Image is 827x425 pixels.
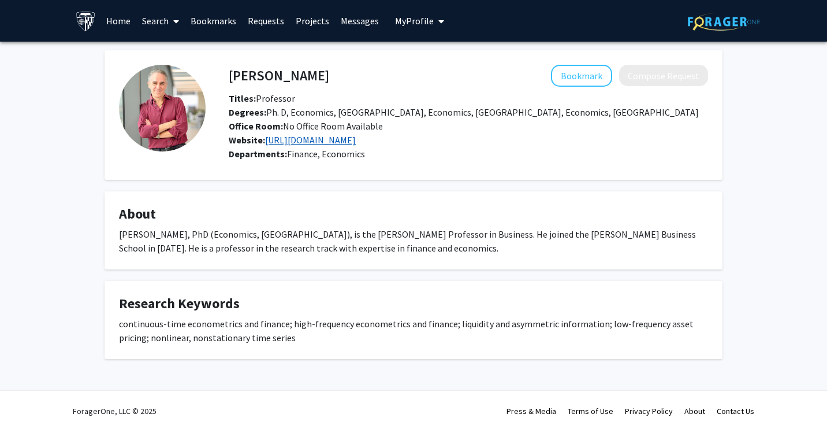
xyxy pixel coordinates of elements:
button: Compose Request to Federico Bandi [619,65,708,86]
font: Search [142,15,169,27]
b: Office Room: [229,120,283,132]
img: ForagerOne Logo [688,13,760,31]
a: Terms of Use [568,406,613,416]
iframe: Chat [9,373,49,416]
b: Degrees: [229,106,266,118]
a: Bookmarks [185,1,242,41]
a: Projects [290,1,335,41]
img: Profile Picture [119,65,206,151]
a: Requests [242,1,290,41]
a: Contact Us [717,406,754,416]
a: Press & Media [506,406,556,416]
b: Departments: [229,148,287,160]
img: Johns Hopkins University Logo [76,11,96,31]
span: Ph. D, Economics, [GEOGRAPHIC_DATA], Economics, [GEOGRAPHIC_DATA], Economics, [GEOGRAPHIC_DATA] [229,106,699,118]
span: Professor [229,93,295,104]
span: No Office Room Available [229,120,383,132]
a: Home [100,1,136,41]
div: continuous-time econometrics and finance; high-frequency econometrics and finance; liquidity and ... [119,317,708,345]
font: Requests [248,15,284,27]
h4: Research Keywords [119,295,708,312]
a: Privacy Policy [625,406,673,416]
h4: [PERSON_NAME] [229,65,329,86]
a: Messages [335,1,385,41]
span: Finance, Economics [287,148,365,160]
div: [PERSON_NAME], PhD (Economics, [GEOGRAPHIC_DATA]), is the [PERSON_NAME] Professor in Business. He... [119,227,708,255]
b: Website: [229,134,265,146]
a: About [684,406,705,416]
font: My Profile [395,15,434,27]
a: Opens in a new tab [265,134,356,146]
button: Add Federico Bandi to Bookmarks [551,65,612,87]
b: Titles: [229,93,256,104]
h4: About [119,206,708,223]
